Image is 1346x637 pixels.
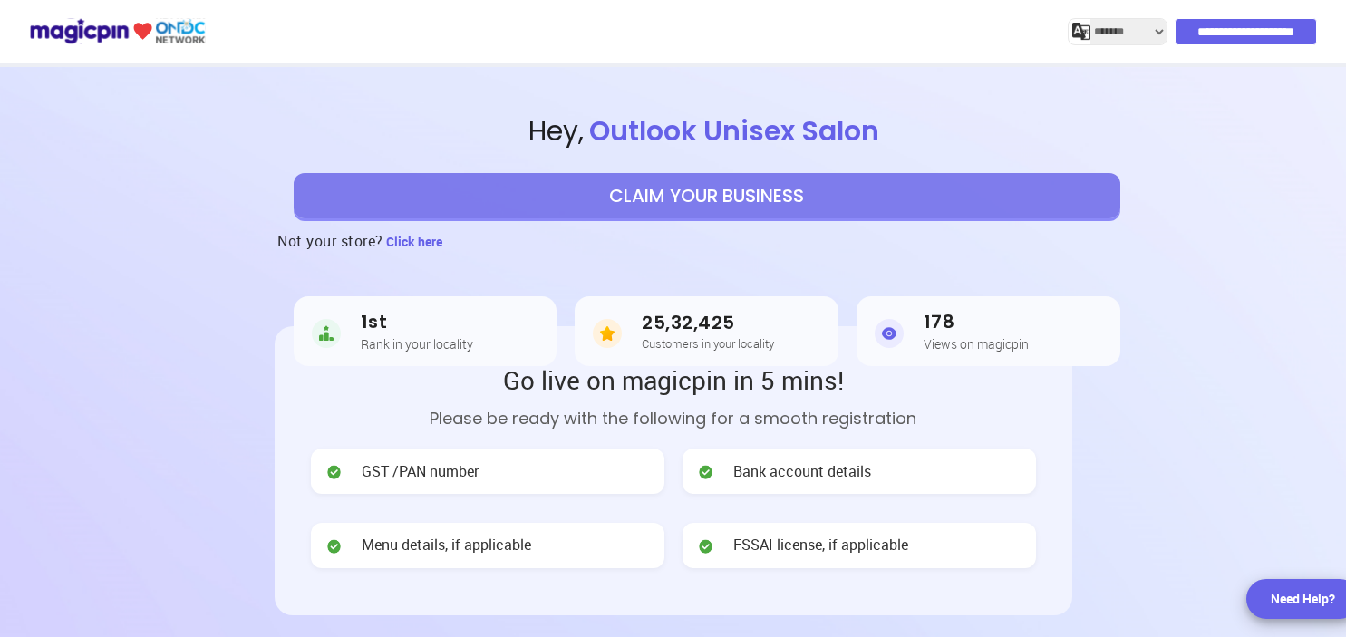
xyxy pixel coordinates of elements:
img: j2MGCQAAAABJRU5ErkJggg== [1072,23,1090,41]
h2: Go live on magicpin in 5 mins! [311,362,1036,397]
span: GST /PAN number [362,461,479,482]
span: Outlook Unisex Salon [584,111,885,150]
p: Please be ready with the following for a smooth registration [311,406,1036,430]
img: Customers [593,315,622,352]
h3: Not your store? [277,218,383,264]
button: CLAIM YOUR BUSINESS [294,173,1120,218]
h5: Customers in your locality [642,337,774,350]
img: check [697,463,715,481]
h5: Rank in your locality [361,337,473,351]
h3: 178 [924,312,1029,333]
img: Views [875,315,904,352]
img: check [697,537,715,555]
h3: 1st [361,312,473,333]
span: FSSAI license, if applicable [733,535,908,555]
h3: 25,32,425 [642,313,774,333]
span: Hey , [67,112,1346,151]
span: Bank account details [733,461,871,482]
img: check [325,463,344,481]
img: check [325,537,344,555]
span: Click here [386,233,442,250]
span: Menu details, if applicable [362,535,531,555]
img: Rank [312,315,341,352]
div: Need Help? [1271,590,1335,608]
h5: Views on magicpin [924,337,1029,351]
img: ondc-logo-new-small.8a59708e.svg [29,15,206,47]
